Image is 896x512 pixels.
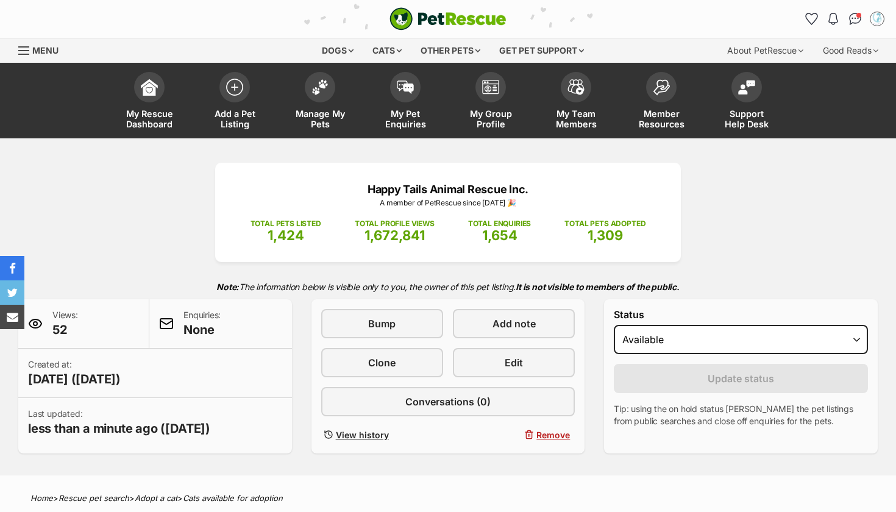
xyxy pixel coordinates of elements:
a: My Rescue Dashboard [107,66,192,138]
p: TOTAL PETS LISTED [251,218,321,229]
img: Happy Tails profile pic [871,13,883,25]
div: Cats [364,38,410,63]
a: Add a Pet Listing [192,66,277,138]
a: Conversations [845,9,865,29]
a: My Pet Enquiries [363,66,448,138]
p: Created at: [28,358,121,388]
p: Happy Tails Animal Rescue Inc. [233,181,663,197]
ul: Account quick links [802,9,887,29]
img: notifications-46538b983faf8c2785f20acdc204bb7945ddae34d4c08c2a6579f10ce5e182be.svg [828,13,838,25]
img: help-desk-icon-fdf02630f3aa405de69fd3d07c3f3aa587a6932b1a1747fa1d2bba05be0121f9.svg [738,80,755,94]
span: My Rescue Dashboard [122,108,177,129]
a: Menu [18,38,67,60]
img: dashboard-icon-eb2f2d2d3e046f16d808141f083e7271f6b2e854fb5c12c21221c1fb7104beca.svg [141,79,158,96]
a: PetRescue [389,7,507,30]
button: Update status [614,364,868,393]
p: TOTAL PROFILE VIEWS [355,218,435,229]
img: pet-enquiries-icon-7e3ad2cf08bfb03b45e93fb7055b45f3efa6380592205ae92323e6603595dc1f.svg [397,80,414,94]
a: Favourites [802,9,821,29]
a: Conversations (0) [321,387,575,416]
span: Bump [368,316,396,331]
img: team-members-icon-5396bd8760b3fe7c0b43da4ab00e1e3bb1a5d9ba89233759b79545d2d3fc5d0d.svg [567,79,585,95]
p: A member of PetRescue since [DATE] 🎉 [233,197,663,208]
div: Good Reads [814,38,887,63]
a: Home [30,493,53,503]
div: About PetRescue [719,38,812,63]
a: Support Help Desk [704,66,789,138]
button: Remove [453,426,575,444]
span: My Group Profile [463,108,518,129]
a: Bump [321,309,443,338]
span: Edit [505,355,523,370]
a: Add note [453,309,575,338]
a: Cats available for adoption [183,493,283,503]
span: 1,424 [268,227,304,243]
p: Tip: using the on hold status [PERSON_NAME] the pet listings from public searches and close off e... [614,403,868,427]
span: My Team Members [549,108,603,129]
a: Adopt a cat [135,493,177,503]
span: My Pet Enquiries [378,108,433,129]
span: Remove [536,428,570,441]
p: TOTAL ENQUIRIES [468,218,531,229]
a: Manage My Pets [277,66,363,138]
span: Clone [368,355,396,370]
a: View history [321,426,443,444]
div: Other pets [412,38,489,63]
span: Menu [32,45,59,55]
button: Notifications [823,9,843,29]
img: member-resources-icon-8e73f808a243e03378d46382f2149f9095a855e16c252ad45f914b54edf8863c.svg [653,79,670,96]
span: 1,309 [588,227,623,243]
span: View history [336,428,389,441]
span: less than a minute ago ([DATE]) [28,420,210,437]
span: None [183,321,221,338]
span: Add note [492,316,536,331]
img: group-profile-icon-3fa3cf56718a62981997c0bc7e787c4b2cf8bcc04b72c1350f741eb67cf2f40e.svg [482,80,499,94]
img: chat-41dd97257d64d25036548639549fe6c8038ab92f7586957e7f3b1b290dea8141.svg [849,13,862,25]
a: My Team Members [533,66,619,138]
div: Get pet support [491,38,592,63]
span: Conversations (0) [405,394,491,409]
strong: It is not visible to members of the public. [516,282,680,292]
img: manage-my-pets-icon-02211641906a0b7f246fdf0571729dbe1e7629f14944591b6c1af311fb30b64b.svg [311,79,329,95]
span: Manage My Pets [293,108,347,129]
span: 1,654 [482,227,517,243]
span: Add a Pet Listing [207,108,262,129]
p: Views: [52,309,78,338]
span: Update status [708,371,774,386]
p: TOTAL PETS ADOPTED [564,218,645,229]
button: My account [867,9,887,29]
p: The information below is visible only to you, the owner of this pet listing. [18,274,878,299]
div: Dogs [313,38,362,63]
a: Clone [321,348,443,377]
a: Rescue pet search [59,493,129,503]
a: My Group Profile [448,66,533,138]
span: 1,672,841 [364,227,425,243]
span: 52 [52,321,78,338]
p: Last updated: [28,408,210,437]
span: [DATE] ([DATE]) [28,371,121,388]
strong: Note: [216,282,239,292]
img: add-pet-listing-icon-0afa8454b4691262ce3f59096e99ab1cd57d4a30225e0717b998d2c9b9846f56.svg [226,79,243,96]
span: Support Help Desk [719,108,774,129]
p: Enquiries: [183,309,221,338]
span: Member Resources [634,108,689,129]
a: Member Resources [619,66,704,138]
a: Edit [453,348,575,377]
label: Status [614,309,868,320]
img: logo-cat-932fe2b9b8326f06289b0f2fb663e598f794de774fb13d1741a6617ecf9a85b4.svg [389,7,507,30]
